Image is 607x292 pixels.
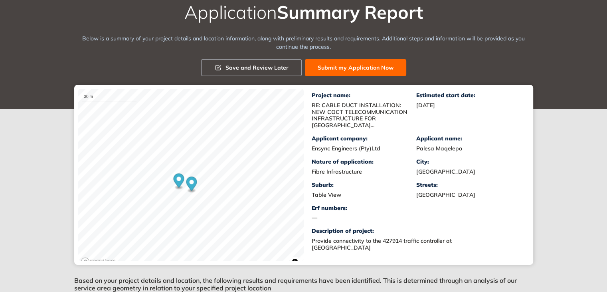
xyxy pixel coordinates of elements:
div: Applicant name: [416,135,521,142]
div: [GEOGRAPHIC_DATA] [416,192,521,198]
div: — [312,214,417,221]
span: Submit my Application Now [318,63,393,72]
div: City: [416,158,521,165]
div: [DATE] [416,102,521,109]
div: Below is a summary of your project details and location information, along with preliminary resul... [74,34,533,51]
div: Erf numbers: [312,205,417,212]
canvas: Map [78,89,304,269]
div: Map marker [173,174,184,190]
h2: Application [74,2,533,22]
div: Ensync Engineers (Pty)Ltd [312,145,417,152]
div: Map marker [186,177,197,193]
div: Nature of application: [312,158,417,165]
div: Streets: [416,182,521,188]
a: Mapbox logo [81,257,116,266]
div: Palesa Maqelepo [416,145,521,152]
div: Fibre Infrastructure [312,168,417,175]
div: Applicant company: [312,135,417,142]
div: Project name: [312,92,417,99]
span: Save and Review Later [225,63,289,72]
div: Description of project: [312,228,521,234]
div: Provide connectivity to the 427914 traffic controller at [GEOGRAPHIC_DATA] [312,238,511,251]
div: Suburb: [312,182,417,188]
span: Toggle attribution [293,257,297,266]
button: Save and Review Later [201,59,302,76]
div: Estimated start date: [416,92,521,99]
div: 30 m [82,93,137,101]
div: [GEOGRAPHIC_DATA] [416,168,521,175]
div: RE: CABLE DUCT INSTALLATION: NEW COCT TELECOMMUNICATION INFRASTRUCTURE FOR MILNERTON SOD TC427914... [312,102,417,129]
button: Submit my Application Now [305,59,406,76]
div: Table View [312,192,417,198]
span: Summary Report [277,1,423,23]
span: RE: CABLE DUCT INSTALLATION: NEW COCT TELECOMMUNICATION INFRASTRUCTURE FOR [GEOGRAPHIC_DATA] [312,102,407,129]
span: ... [371,122,374,129]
